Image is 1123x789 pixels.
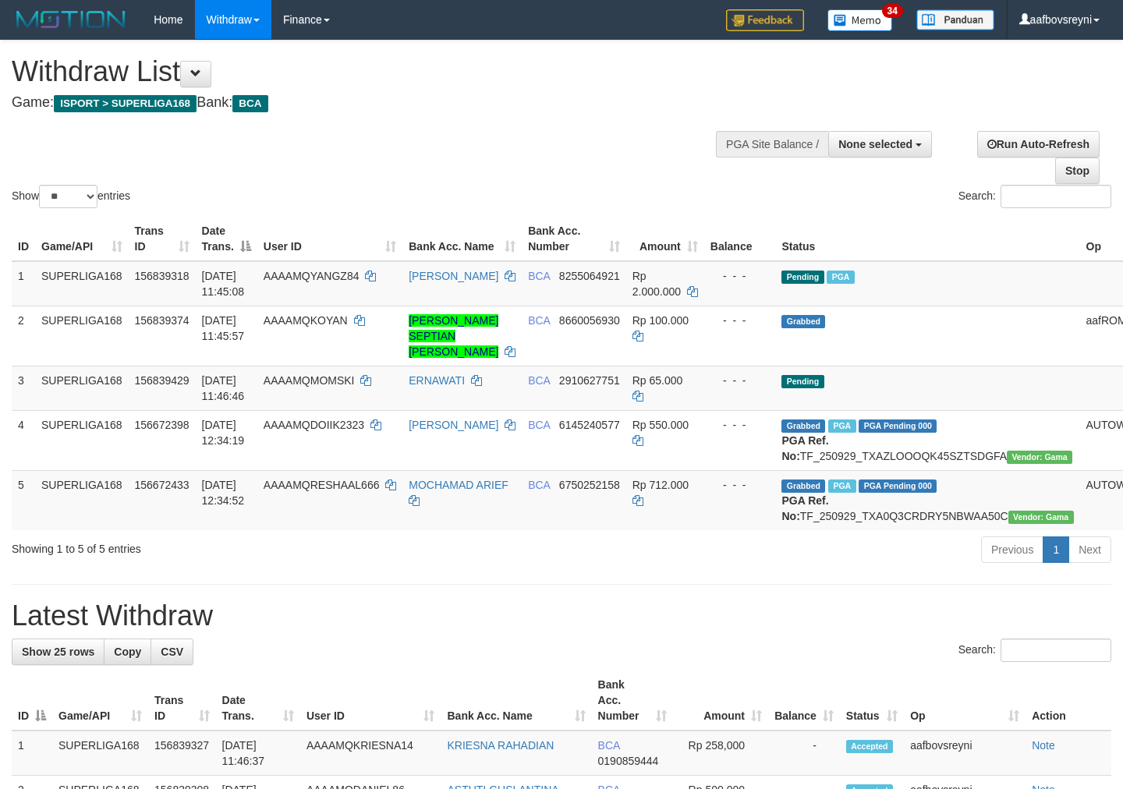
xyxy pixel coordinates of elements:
img: panduan.png [916,9,994,30]
td: aafbovsreyni [904,731,1026,776]
span: Marked by aafsoycanthlai [828,419,856,433]
span: Vendor URL: https://trx31.1velocity.biz [1008,511,1074,524]
label: Search: [958,185,1111,208]
span: None selected [838,138,912,150]
th: Bank Acc. Number: activate to sort column ascending [522,217,626,261]
a: [PERSON_NAME] [409,270,498,282]
th: Bank Acc. Name: activate to sort column ascending [441,670,591,731]
span: 34 [882,4,903,18]
span: Accepted [846,740,893,753]
span: BCA [528,479,550,491]
span: [DATE] 11:45:08 [202,270,245,298]
th: Game/API: activate to sort column ascending [35,217,129,261]
th: Action [1026,670,1111,731]
th: Amount: activate to sort column ascending [673,670,768,731]
th: Game/API: activate to sort column ascending [52,670,148,731]
span: Copy [114,646,141,658]
div: - - - [710,417,770,433]
div: PGA Site Balance / [716,131,828,157]
span: [DATE] 12:34:19 [202,419,245,447]
span: Copy 6750252158 to clipboard [559,479,620,491]
td: TF_250929_TXA0Q3CRDRY5NBWAA50C [775,470,1079,530]
a: Stop [1055,157,1100,184]
span: Pending [781,375,824,388]
span: CSV [161,646,183,658]
td: 3 [12,366,35,410]
span: 156672398 [135,419,190,431]
a: KRIESNA RAHADIAN [447,739,554,752]
span: BCA [528,419,550,431]
input: Search: [1001,185,1111,208]
span: 156839374 [135,314,190,327]
td: [DATE] 11:46:37 [216,731,300,776]
a: 1 [1043,536,1069,563]
span: Rp 65.000 [632,374,683,387]
td: SUPERLIGA168 [35,470,129,530]
h4: Game: Bank: [12,95,733,111]
input: Search: [1001,639,1111,662]
td: SUPERLIGA168 [35,410,129,470]
img: MOTION_logo.png [12,8,130,31]
th: Status: activate to sort column ascending [840,670,904,731]
div: - - - [710,477,770,493]
th: Date Trans.: activate to sort column ascending [216,670,300,731]
a: CSV [151,639,193,665]
a: Note [1032,739,1055,752]
span: Grabbed [781,315,825,328]
div: - - - [710,268,770,284]
a: [PERSON_NAME] SEPTIAN [PERSON_NAME] [409,314,498,358]
td: Rp 258,000 [673,731,768,776]
span: BCA [528,314,550,327]
div: Showing 1 to 5 of 5 entries [12,535,456,557]
span: ISPORT > SUPERLIGA168 [54,95,197,112]
span: PGA Pending [859,479,937,493]
span: AAAAMQYANGZ84 [264,270,360,282]
span: 156839318 [135,270,190,282]
span: Show 25 rows [22,646,94,658]
span: AAAAMQKOYAN [264,314,348,327]
span: Rp 100.000 [632,314,689,327]
span: AAAAMQRESHAAL666 [264,479,380,491]
a: Run Auto-Refresh [977,131,1100,157]
a: Next [1068,536,1111,563]
a: Copy [104,639,151,665]
th: User ID: activate to sort column ascending [300,670,441,731]
label: Show entries [12,185,130,208]
span: BCA [598,739,620,752]
b: PGA Ref. No: [781,434,828,462]
th: Balance [704,217,776,261]
th: Balance: activate to sort column ascending [768,670,840,731]
h1: Withdraw List [12,56,733,87]
span: BCA [528,374,550,387]
span: [DATE] 11:45:57 [202,314,245,342]
a: Previous [981,536,1043,563]
div: - - - [710,373,770,388]
label: Search: [958,639,1111,662]
a: Show 25 rows [12,639,105,665]
img: Button%20Memo.svg [827,9,893,31]
th: Trans ID: activate to sort column ascending [129,217,196,261]
span: Copy 0190859444 to clipboard [598,755,659,767]
td: 156839327 [148,731,216,776]
td: AAAAMQKRIESNA14 [300,731,441,776]
span: Marked by aafsoycanthlai [828,479,856,493]
td: 1 [12,261,35,306]
span: Copy 8255064921 to clipboard [559,270,620,282]
span: 156839429 [135,374,190,387]
th: Bank Acc. Number: activate to sort column ascending [592,670,673,731]
span: BCA [232,95,267,112]
span: Grabbed [781,479,825,493]
th: Status [775,217,1079,261]
th: Op: activate to sort column ascending [904,670,1026,731]
td: SUPERLIGA168 [35,366,129,410]
span: Rp 712.000 [632,479,689,491]
span: PGA Pending [859,419,937,433]
button: None selected [828,131,932,157]
td: SUPERLIGA168 [52,731,148,776]
a: MOCHAMAD ARIEF [409,479,508,491]
select: Showentries [39,185,97,208]
span: Pending [781,271,824,284]
img: Feedback.jpg [726,9,804,31]
span: Marked by aafsoycanthlai [827,271,854,284]
th: ID: activate to sort column descending [12,670,52,731]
